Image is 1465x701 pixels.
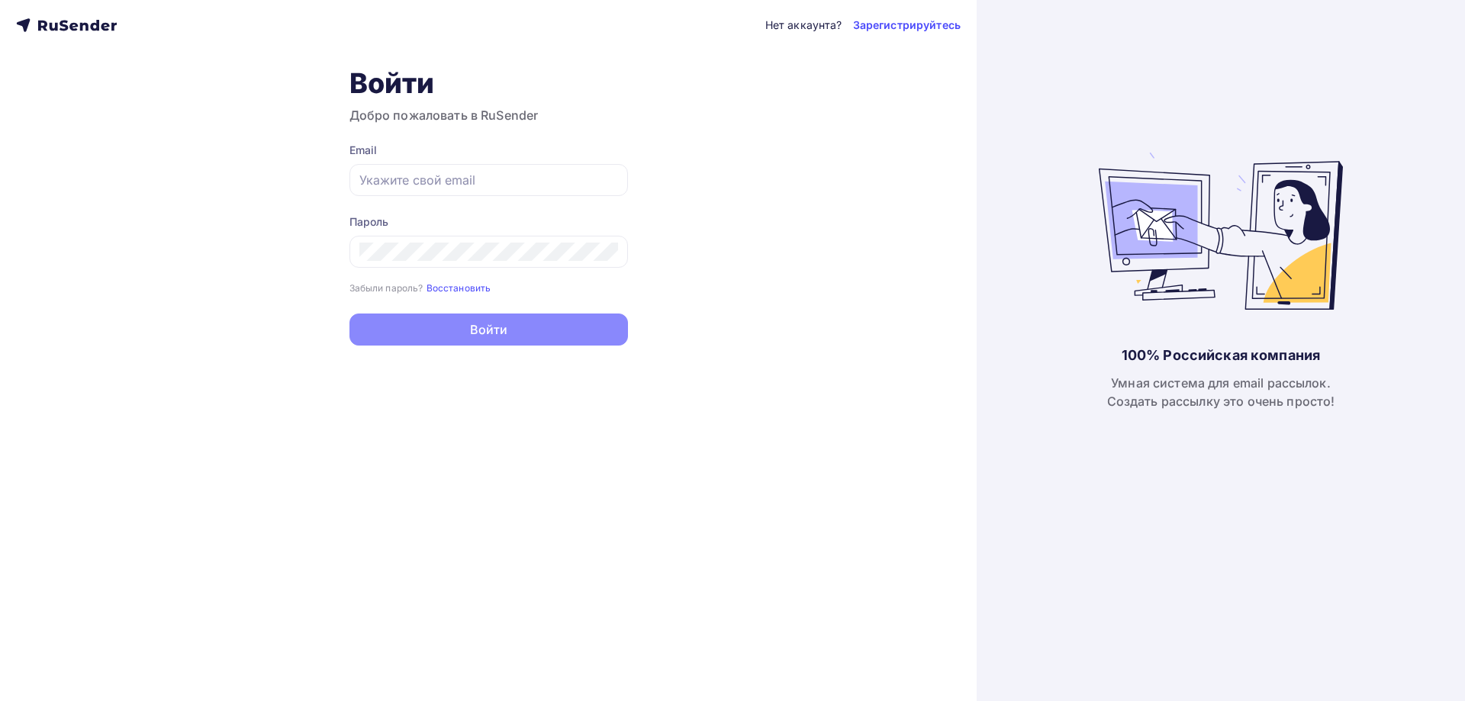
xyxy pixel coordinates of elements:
[853,18,961,33] a: Зарегистрируйтесь
[1107,374,1335,410] div: Умная система для email рассылок. Создать рассылку это очень просто!
[359,171,618,189] input: Укажите свой email
[349,106,628,124] h3: Добро пожаловать в RuSender
[427,281,491,294] a: Восстановить
[349,314,628,346] button: Войти
[349,66,628,100] h1: Войти
[349,214,628,230] div: Пароль
[349,143,628,158] div: Email
[427,282,491,294] small: Восстановить
[765,18,842,33] div: Нет аккаунта?
[1122,346,1320,365] div: 100% Российская компания
[349,282,423,294] small: Забыли пароль?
